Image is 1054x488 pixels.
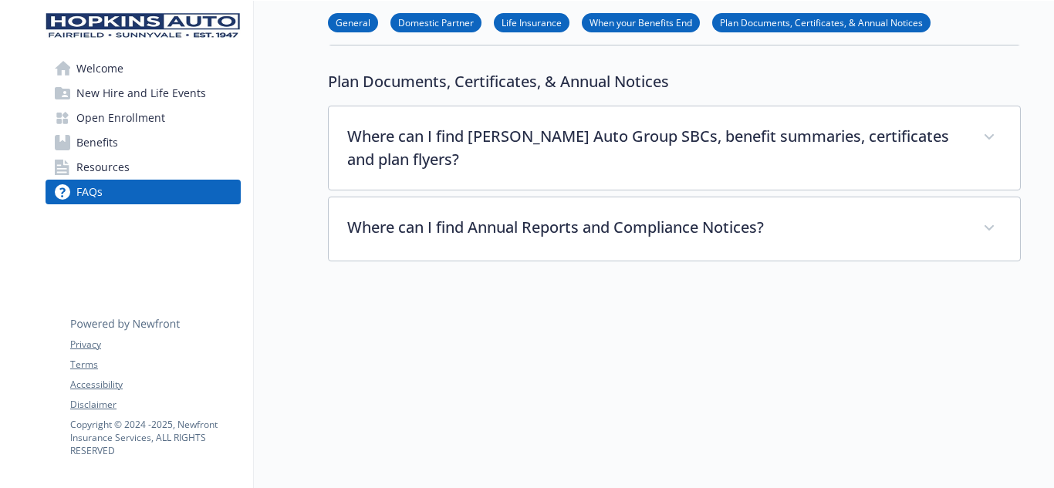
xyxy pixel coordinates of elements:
[46,180,241,204] a: FAQs
[390,15,481,29] a: Domestic Partner
[76,56,123,81] span: Welcome
[76,155,130,180] span: Resources
[76,106,165,130] span: Open Enrollment
[46,81,241,106] a: New Hire and Life Events
[328,15,378,29] a: General
[46,106,241,130] a: Open Enrollment
[70,358,240,372] a: Terms
[329,197,1020,261] div: Where can I find Annual Reports and Compliance Notices?
[712,15,931,29] a: Plan Documents, Certificates, & Annual Notices
[328,70,1021,93] p: Plan Documents, Certificates, & Annual Notices
[76,130,118,155] span: Benefits
[76,81,206,106] span: New Hire and Life Events
[70,338,240,352] a: Privacy
[70,398,240,412] a: Disclaimer
[46,130,241,155] a: Benefits
[46,56,241,81] a: Welcome
[347,125,964,171] p: Where can I find [PERSON_NAME] Auto Group SBCs, benefit summaries, certificates and plan flyers?
[582,15,700,29] a: When your Benefits End
[70,378,240,392] a: Accessibility
[70,418,240,457] p: Copyright © 2024 - 2025 , Newfront Insurance Services, ALL RIGHTS RESERVED
[494,15,569,29] a: Life Insurance
[347,216,964,239] p: Where can I find Annual Reports and Compliance Notices?
[46,155,241,180] a: Resources
[76,180,103,204] span: FAQs
[329,106,1020,190] div: Where can I find [PERSON_NAME] Auto Group SBCs, benefit summaries, certificates and plan flyers?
